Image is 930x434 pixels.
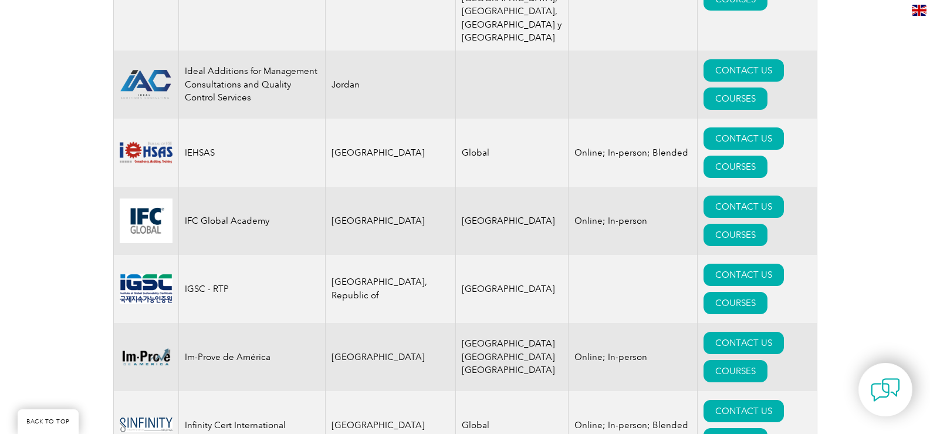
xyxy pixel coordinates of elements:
[704,332,784,354] a: CONTACT US
[178,187,325,255] td: IFC Global Academy
[325,119,456,187] td: [GEOGRAPHIC_DATA]
[569,323,698,391] td: Online; In-person
[178,51,325,119] td: Ideal Additions for Management Consultations and Quality Control Services
[120,346,173,368] img: f8e119c6-dc04-ea11-a811-000d3a793f32-logo.png
[120,199,173,243] img: 272251ff-6c35-eb11-a813-000d3a79722d-logo.jpg
[178,255,325,323] td: IGSC - RTP
[456,187,569,255] td: [GEOGRAPHIC_DATA]
[178,323,325,391] td: Im-Prove de América
[704,224,767,246] a: COURSES
[704,400,784,422] a: CONTACT US
[704,59,784,82] a: CONTACT US
[456,323,569,391] td: [GEOGRAPHIC_DATA] [GEOGRAPHIC_DATA] [GEOGRAPHIC_DATA]
[569,187,698,255] td: Online; In-person
[912,5,926,16] img: en
[569,119,698,187] td: Online; In-person; Blended
[704,127,784,150] a: CONTACT US
[120,69,173,100] img: 7a07f6e2-58b0-ef11-b8e8-7c1e522b2592-logo.png
[325,323,456,391] td: [GEOGRAPHIC_DATA]
[325,255,456,323] td: [GEOGRAPHIC_DATA], Republic of
[18,409,79,434] a: BACK TO TOP
[325,51,456,119] td: Jordan
[704,156,767,178] a: COURSES
[704,88,767,110] a: COURSES
[704,264,784,286] a: CONTACT US
[120,274,173,304] img: e369086d-9b95-eb11-b1ac-00224815388c-logo.jpg
[178,119,325,187] td: IEHSAS
[325,187,456,255] td: [GEOGRAPHIC_DATA]
[871,375,900,405] img: contact-chat.png
[704,196,784,218] a: CONTACT US
[704,360,767,382] a: COURSES
[120,418,173,432] img: baf6b952-8ff0-ee11-904b-002248968dca-logo.jpg
[120,138,173,167] img: d1ae17d9-8e6d-ee11-9ae6-000d3ae1a86f-logo.png
[456,119,569,187] td: Global
[704,292,767,314] a: COURSES
[456,255,569,323] td: [GEOGRAPHIC_DATA]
